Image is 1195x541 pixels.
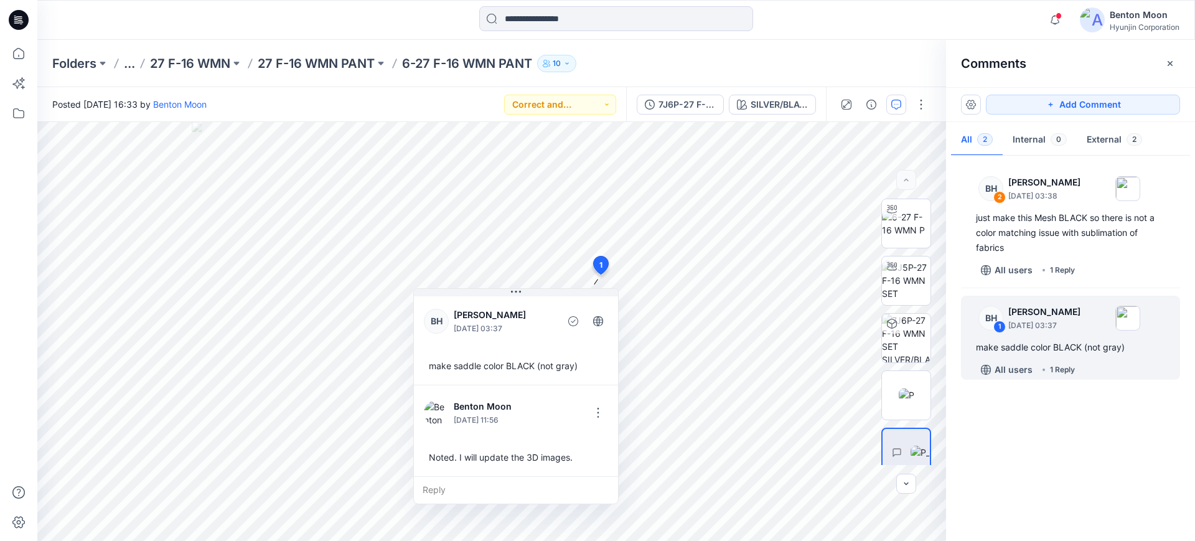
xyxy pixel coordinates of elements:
p: [DATE] 03:37 [454,322,555,335]
button: Details [861,95,881,115]
img: avatar [1080,7,1105,32]
div: 1 Reply [1050,264,1075,276]
button: ... [124,55,135,72]
a: 27 F-16 WMN PANT [258,55,375,72]
span: 2 [977,133,993,146]
button: Add Comment [986,95,1180,115]
img: P [899,388,914,402]
p: [DATE] 11:56 [454,414,536,426]
div: just make this Mesh BLACK so there is not a color matching issue with sublimation of fabrics [976,210,1165,255]
div: BH [978,176,1003,201]
div: 1 Reply [1050,364,1075,376]
button: SILVER/BLACK/WHITE [729,95,816,115]
div: make saddle color BLACK (not gray) [424,354,608,377]
p: [PERSON_NAME] [1008,175,1080,190]
div: Reply [414,476,618,504]
div: Benton Moon [1110,7,1179,22]
h2: Comments [961,56,1026,71]
div: make saddle color BLACK (not gray) [976,340,1165,355]
p: [DATE] 03:38 [1008,190,1080,202]
span: 2 [1127,133,1142,146]
p: [PERSON_NAME] [1008,304,1080,319]
img: 7J6P-27 F-16 WMN SET SILVER/BLACK/WHITE [882,314,930,362]
p: All users [995,362,1033,377]
div: 1 [993,321,1006,333]
p: Benton Moon [454,399,536,414]
p: 6-27 F-16 WMN PANT [402,55,532,72]
button: All users [976,360,1038,380]
button: 7J6P-27 F-16 WMN SET [637,95,724,115]
button: All [951,125,1003,156]
a: Benton Moon [153,99,207,110]
button: Internal [1003,125,1077,156]
button: All users [976,260,1038,280]
div: 7J6P-27 F-16 WMN SET [658,98,716,111]
div: Hyunjin Corporation [1110,22,1179,32]
button: External [1077,125,1152,156]
img: Benton Moon [424,400,449,425]
div: Noted. I will update the 3D images. [424,446,608,469]
img: 6J5P-27 F-16 WMN SET [882,261,930,300]
div: 2 [993,191,1006,204]
span: Posted [DATE] 16:33 by [52,98,207,111]
p: 10 [553,57,561,70]
div: BH [978,306,1003,331]
button: 10 [537,55,576,72]
div: SILVER/BLACK/WHITE [751,98,808,111]
img: 6-27 F-16 WMN P [882,210,930,237]
p: [PERSON_NAME] [454,308,555,322]
div: BH [424,309,449,334]
p: All users [995,263,1033,278]
span: 1 [599,260,602,271]
img: P_ [911,446,930,459]
a: 27 F-16 WMN [150,55,230,72]
p: [DATE] 03:37 [1008,319,1080,332]
span: 0 [1051,133,1067,146]
a: Folders [52,55,96,72]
